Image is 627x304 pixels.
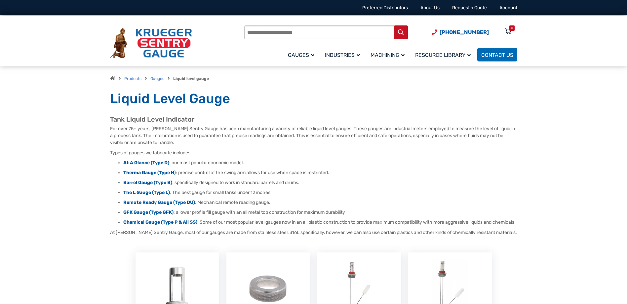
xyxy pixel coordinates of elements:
[110,115,517,124] h2: Tank Liquid Level Indicator
[284,47,321,62] a: Gauges
[123,179,517,186] li: : specifically designed to work in standard barrels and drums.
[110,125,517,146] p: For over 75+ years, [PERSON_NAME] Sentry Gauge has been manufacturing a variety of reliable liqui...
[124,76,141,81] a: Products
[173,76,209,81] strong: Liquid level gauge
[110,91,517,107] h1: Liquid Level Gauge
[123,200,195,205] a: Remote Ready Gauge (Type DU)
[150,76,164,81] a: Gauges
[411,47,477,62] a: Resource Library
[288,52,314,58] span: Gauges
[123,209,174,215] a: GFK Gauge (Type GFK)
[123,199,517,206] li: : Mechanical remote reading gauge.
[123,189,517,196] li: : The best gauge for small tanks under 12 inches.
[440,29,489,35] span: [PHONE_NUMBER]
[123,219,197,225] a: Chemical Gauge (Type P & All SS)
[321,47,367,62] a: Industries
[362,5,408,11] a: Preferred Distributors
[123,219,517,226] li: : Some of our most popular level gauges now in an all plastic construction to provide maximum com...
[367,47,411,62] a: Machining
[477,48,517,61] a: Contact Us
[123,160,169,166] a: At A Glance (Type D)
[123,209,517,216] li: : a lower profile fill gauge with an all metal top construction for maximum durability
[123,190,170,195] a: The L Gauge (Type L)
[110,149,517,156] p: Types of gauges we fabricate include:
[452,5,487,11] a: Request a Quote
[123,170,174,175] strong: Therma Gauge (Type H
[511,25,513,31] div: 0
[123,170,176,175] a: Therma Gauge (Type H)
[123,170,517,176] li: : precise control of the swing arm allows for use when space is restricted.
[481,52,513,58] span: Contact Us
[420,5,440,11] a: About Us
[110,28,192,58] img: Krueger Sentry Gauge
[371,52,405,58] span: Machining
[325,52,360,58] span: Industries
[110,229,517,236] p: At [PERSON_NAME] Sentry Gauge, most of our gauges are made from stainless steel, 316L specificall...
[123,160,517,166] li: : our most popular economic model.
[432,28,489,36] a: Phone Number (920) 434-8860
[415,52,471,58] span: Resource Library
[499,5,517,11] a: Account
[123,180,172,185] a: Barrel Gauge (Type B)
